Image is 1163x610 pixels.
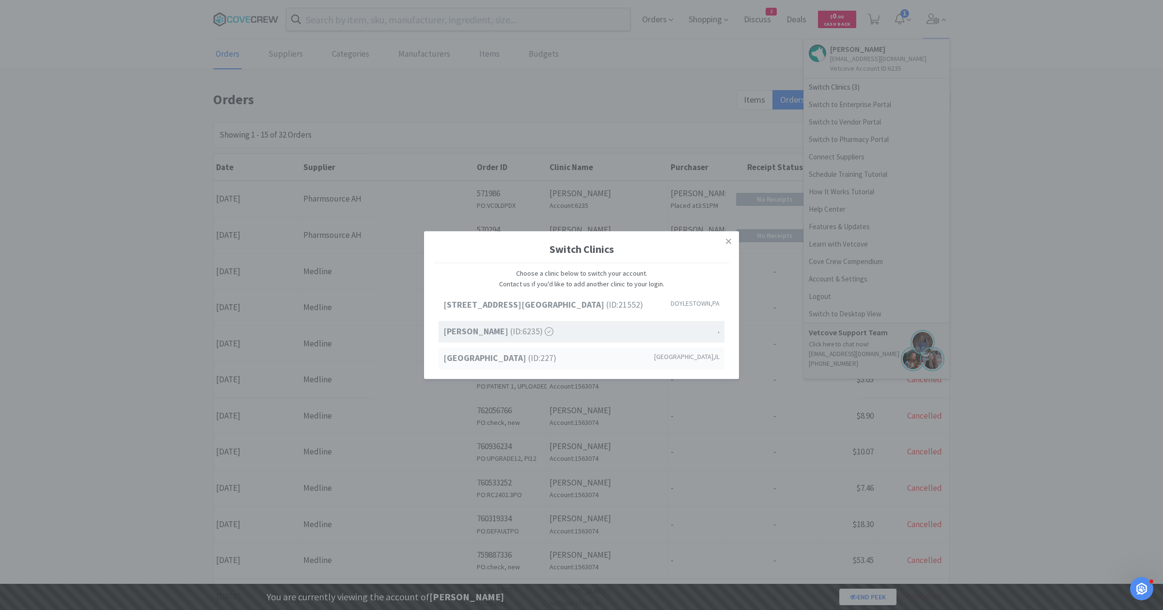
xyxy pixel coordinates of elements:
[654,351,720,362] span: [GEOGRAPHIC_DATA] , IL
[443,298,643,313] span: (ID: 21552 )
[1130,577,1153,600] iframe: Intercom live chat
[718,325,720,336] span: ,
[443,299,606,311] strong: [STREET_ADDRESS][GEOGRAPHIC_DATA]
[443,351,556,365] span: (ID: 227 )
[671,298,720,309] span: DOYLESTOWN , PA
[439,268,724,290] p: Choose a clinic below to switch your account. Contact us if you'd like to add another clinic to y...
[443,326,510,337] strong: [PERSON_NAME]
[434,236,729,263] h1: Switch Clinics
[443,325,553,339] span: (ID: 6235 )
[443,352,528,363] strong: [GEOGRAPHIC_DATA]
